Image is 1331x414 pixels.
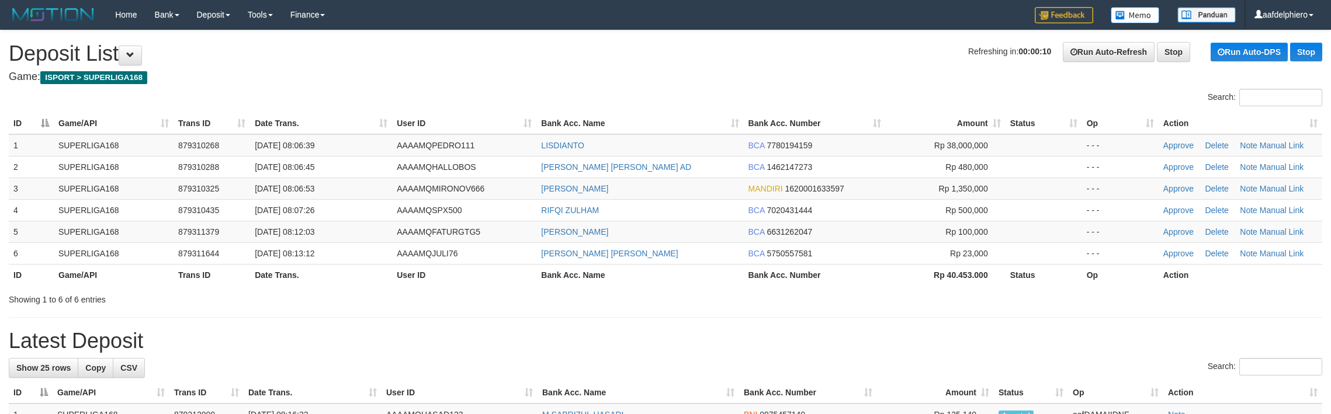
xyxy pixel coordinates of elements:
a: LISDIANTO [541,141,584,150]
td: SUPERLIGA168 [54,178,174,199]
a: Delete [1205,227,1228,236]
td: - - - [1082,242,1159,264]
td: - - - [1082,178,1159,199]
td: SUPERLIGA168 [54,242,174,264]
th: Amount: activate to sort column ascending [877,382,994,403]
th: User ID: activate to sort column ascending [392,113,536,134]
a: Manual Link [1260,141,1304,150]
span: Rp 100,000 [945,227,987,236]
td: 4 [9,199,54,221]
span: Refreshing in: [968,47,1051,56]
td: 1 [9,134,54,156]
span: BCA [748,227,765,236]
a: Note [1240,184,1257,193]
th: Trans ID [174,264,250,286]
td: SUPERLIGA168 [54,156,174,178]
a: Note [1240,141,1257,150]
th: Bank Acc. Name: activate to sort column ascending [538,382,739,403]
span: [DATE] 08:13:12 [255,249,314,258]
input: Search: [1239,358,1322,375]
span: [DATE] 08:07:26 [255,206,314,215]
a: Manual Link [1260,206,1304,215]
span: Copy [85,363,106,373]
span: Rp 1,350,000 [939,184,988,193]
span: BCA [748,141,765,150]
span: Rp 23,000 [950,249,988,258]
span: MANDIRI [748,184,783,193]
span: BCA [748,249,765,258]
a: Manual Link [1260,162,1304,172]
a: Delete [1205,162,1228,172]
th: Status: activate to sort column ascending [1006,113,1082,134]
th: Bank Acc. Number: activate to sort column ascending [739,382,877,403]
a: Approve [1163,141,1194,150]
th: ID [9,264,54,286]
span: Copy 7780194159 to clipboard [767,141,812,150]
h4: Game: [9,71,1322,83]
span: [DATE] 08:06:45 [255,162,314,172]
span: AAAAMQHALLOBOS [397,162,476,172]
td: 3 [9,178,54,199]
span: 879311644 [178,249,219,258]
span: ISPORT > SUPERLIGA168 [40,71,147,84]
th: Date Trans. [250,264,392,286]
a: Delete [1205,184,1228,193]
th: Bank Acc. Number: activate to sort column ascending [744,113,886,134]
th: Bank Acc. Number [744,264,886,286]
a: Copy [78,358,113,378]
th: Op: activate to sort column ascending [1068,382,1163,403]
span: Copy 1462147273 to clipboard [767,162,812,172]
span: [DATE] 08:12:03 [255,227,314,236]
span: AAAAMQFATURGTG5 [397,227,480,236]
span: [DATE] 08:06:39 [255,141,314,150]
span: AAAAMQSPX500 [397,206,462,215]
th: Op: activate to sort column ascending [1082,113,1159,134]
span: BCA [748,162,765,172]
th: ID: activate to sort column descending [9,382,53,403]
th: Status [1006,264,1082,286]
th: Date Trans.: activate to sort column ascending [250,113,392,134]
span: CSV [120,363,137,373]
th: Action [1159,264,1322,286]
td: SUPERLIGA168 [54,199,174,221]
th: Trans ID: activate to sort column ascending [169,382,244,403]
h1: Latest Deposit [9,329,1322,353]
span: 879310435 [178,206,219,215]
a: CSV [113,358,145,378]
th: Game/API: activate to sort column ascending [53,382,169,403]
th: Game/API: activate to sort column ascending [54,113,174,134]
span: Copy 7020431444 to clipboard [767,206,812,215]
th: Op [1082,264,1159,286]
a: Approve [1163,206,1194,215]
span: Rp 38,000,000 [934,141,988,150]
a: RIFQI ZULHAM [541,206,599,215]
a: Manual Link [1260,227,1304,236]
td: - - - [1082,134,1159,156]
th: User ID [392,264,536,286]
span: Copy 1620001633597 to clipboard [785,184,844,193]
img: panduan.png [1177,7,1236,23]
th: Rp 40.453.000 [886,264,1006,286]
td: 2 [9,156,54,178]
td: 5 [9,221,54,242]
span: AAAAMQPEDRO111 [397,141,474,150]
div: Showing 1 to 6 of 6 entries [9,289,546,305]
span: 879310288 [178,162,219,172]
th: Trans ID: activate to sort column ascending [174,113,250,134]
th: Game/API [54,264,174,286]
a: Note [1240,162,1257,172]
a: Manual Link [1260,184,1304,193]
span: [DATE] 08:06:53 [255,184,314,193]
a: Approve [1163,184,1194,193]
span: Copy 5750557581 to clipboard [767,249,812,258]
a: Approve [1163,227,1194,236]
td: - - - [1082,156,1159,178]
input: Search: [1239,89,1322,106]
img: Button%20Memo.svg [1111,7,1160,23]
td: - - - [1082,221,1159,242]
th: Bank Acc. Name [536,264,743,286]
a: Delete [1205,249,1228,258]
span: Show 25 rows [16,363,71,373]
span: Copy 6631262047 to clipboard [767,227,812,236]
a: Approve [1163,249,1194,258]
